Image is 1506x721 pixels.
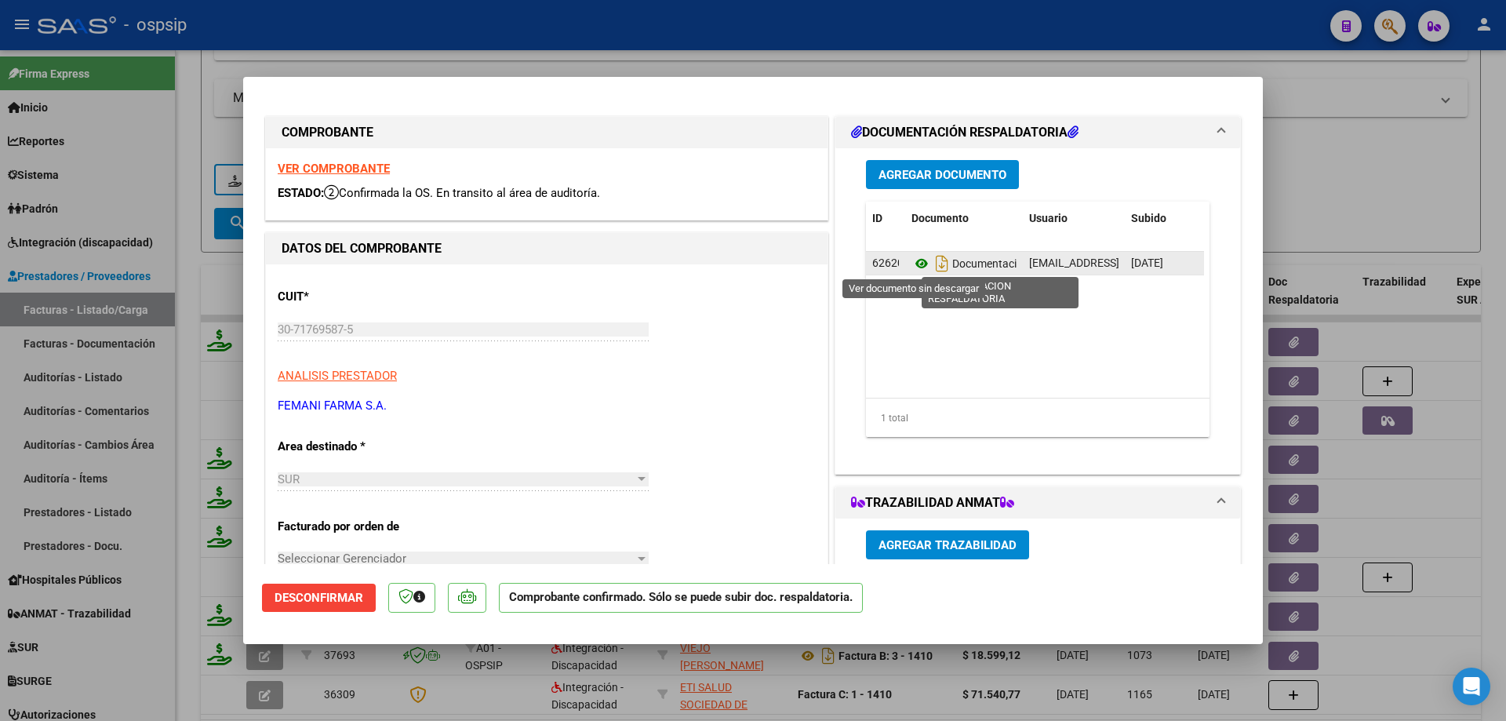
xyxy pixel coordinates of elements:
span: ID [872,212,882,224]
mat-expansion-panel-header: TRAZABILIDAD ANMAT [835,487,1240,519]
span: Subido [1131,212,1166,224]
datatable-header-cell: Subido [1125,202,1203,235]
h1: TRAZABILIDAD ANMAT [851,493,1014,512]
h1: DOCUMENTACIÓN RESPALDATORIA [851,123,1079,142]
span: [EMAIL_ADDRESS][DOMAIN_NAME] - FEMANI FARMA S.A - [1029,257,1314,269]
span: Confirmada la OS. En transito al área de auditoría. [324,186,600,200]
datatable-header-cell: Documento [905,202,1023,235]
span: ESTADO: [278,186,324,200]
span: 62620 [872,257,904,269]
a: VER COMPROBANTE [278,162,390,176]
p: Facturado por orden de [278,518,439,536]
datatable-header-cell: Usuario [1023,202,1125,235]
button: Agregar Trazabilidad [866,530,1029,559]
datatable-header-cell: Acción [1203,202,1282,235]
mat-expansion-panel-header: DOCUMENTACIÓN RESPALDATORIA [835,117,1240,148]
span: Documento [911,212,969,224]
span: Agregar Trazabilidad [878,538,1017,552]
div: 1 total [866,399,1210,438]
span: Usuario [1029,212,1068,224]
button: Desconfirmar [262,584,376,612]
span: SUR [278,472,300,486]
span: [DATE] [1131,257,1163,269]
span: Seleccionar Gerenciador [278,552,635,566]
span: Desconfirmar [275,591,363,605]
div: DOCUMENTACIÓN RESPALDATORIA [835,148,1240,474]
p: FEMANI FARMA S.A. [278,397,816,415]
strong: DATOS DEL COMPROBANTE [282,241,442,256]
span: Documentacion Respaldatoria [911,257,1100,270]
i: Descargar documento [932,251,952,276]
p: Area destinado * [278,438,439,456]
p: Comprobante confirmado. Sólo se puede subir doc. respaldatoria. [499,583,863,614]
span: Agregar Documento [878,168,1006,182]
p: CUIT [278,288,439,306]
strong: COMPROBANTE [282,125,373,140]
datatable-header-cell: ID [866,202,905,235]
button: Agregar Documento [866,160,1019,189]
span: ANALISIS PRESTADOR [278,369,397,383]
div: Open Intercom Messenger [1453,668,1490,705]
